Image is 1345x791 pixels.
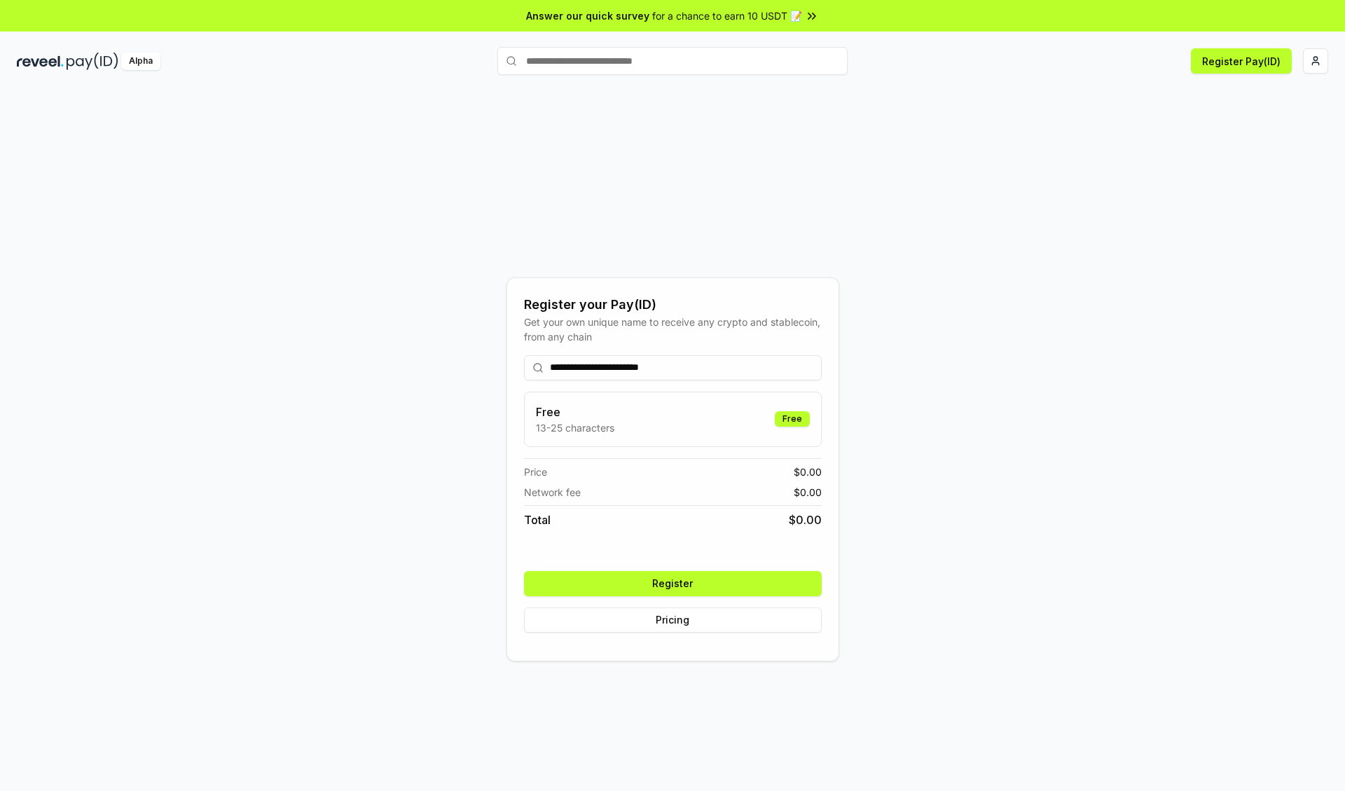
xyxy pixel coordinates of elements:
[789,511,822,528] span: $ 0.00
[524,465,547,479] span: Price
[652,8,802,23] span: for a chance to earn 10 USDT 📝
[524,511,551,528] span: Total
[526,8,649,23] span: Answer our quick survey
[524,485,581,500] span: Network fee
[775,411,810,427] div: Free
[524,315,822,344] div: Get your own unique name to receive any crypto and stablecoin, from any chain
[1191,48,1292,74] button: Register Pay(ID)
[536,404,614,420] h3: Free
[794,485,822,500] span: $ 0.00
[17,53,64,70] img: reveel_dark
[524,295,822,315] div: Register your Pay(ID)
[536,420,614,435] p: 13-25 characters
[121,53,160,70] div: Alpha
[524,571,822,596] button: Register
[794,465,822,479] span: $ 0.00
[524,607,822,633] button: Pricing
[67,53,118,70] img: pay_id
